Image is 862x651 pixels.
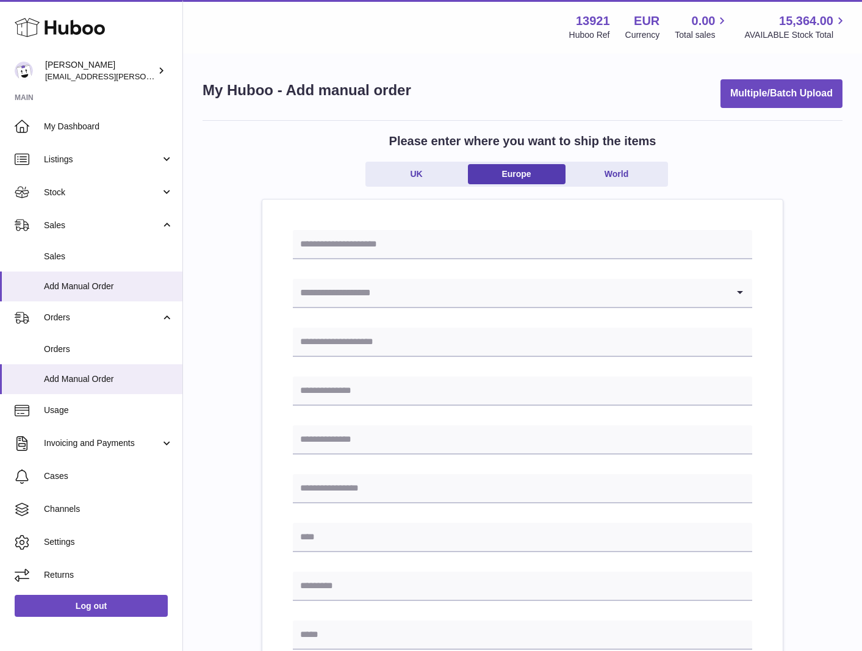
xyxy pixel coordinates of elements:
[44,154,160,165] span: Listings
[44,536,173,548] span: Settings
[15,62,33,80] img: europe@orea.uk
[625,29,660,41] div: Currency
[44,187,160,198] span: Stock
[779,13,833,29] span: 15,364.00
[44,437,160,449] span: Invoicing and Payments
[634,13,659,29] strong: EUR
[568,164,666,184] a: World
[675,29,729,41] span: Total sales
[44,251,173,262] span: Sales
[44,281,173,292] span: Add Manual Order
[44,312,160,323] span: Orders
[720,79,842,108] button: Multiple/Batch Upload
[45,59,155,82] div: [PERSON_NAME]
[368,164,465,184] a: UK
[45,71,245,81] span: [EMAIL_ADDRESS][PERSON_NAME][DOMAIN_NAME]
[744,13,847,41] a: 15,364.00 AVAILABLE Stock Total
[44,343,173,355] span: Orders
[44,470,173,482] span: Cases
[569,29,610,41] div: Huboo Ref
[44,405,173,416] span: Usage
[203,81,411,100] h1: My Huboo - Add manual order
[468,164,566,184] a: Europe
[44,373,173,385] span: Add Manual Order
[675,13,729,41] a: 0.00 Total sales
[293,279,752,308] div: Search for option
[576,13,610,29] strong: 13921
[44,503,173,515] span: Channels
[44,121,173,132] span: My Dashboard
[692,13,716,29] span: 0.00
[389,133,656,149] h2: Please enter where you want to ship the items
[293,279,728,307] input: Search for option
[15,595,168,617] a: Log out
[744,29,847,41] span: AVAILABLE Stock Total
[44,569,173,581] span: Returns
[44,220,160,231] span: Sales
